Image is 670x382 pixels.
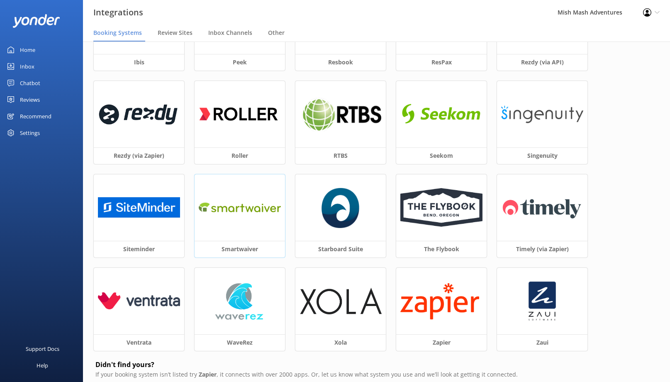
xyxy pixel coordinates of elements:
h3: Peek [195,54,285,71]
h3: Ibis [94,54,184,71]
img: 1616660206..png [199,96,281,132]
h3: ResPax [396,54,487,71]
h3: WaveRez [195,334,285,351]
h3: The Flybook [396,241,487,257]
div: Recommend [20,108,51,125]
h3: Timely (via Zapier) [497,241,587,257]
div: Help [37,357,48,374]
span: Booking Systems [93,29,142,37]
img: 1619647509..png [98,96,180,132]
img: 1710292409..png [98,197,180,218]
div: Reviews [20,91,40,108]
h3: Singenuity [497,147,587,164]
img: xola_logo.png [300,288,382,314]
h3: Siteminder [94,241,184,257]
h3: Seekom [396,147,487,164]
img: singenuity_logo.png [501,105,583,124]
h3: Integrations [93,6,143,19]
div: Chatbot [20,75,40,91]
h3: Rezdy (via Zapier) [94,147,184,164]
span: Review Sites [158,29,192,37]
h3: Roller [195,147,285,164]
p: If your booking system isn’t listed try , it connects with over 2000 apps. Or, let us know what s... [95,370,658,379]
h3: Zaui [497,334,587,351]
img: yonder-white-logo.png [12,14,60,28]
h3: Rezdy (via API) [497,54,587,71]
h4: Didn't find yours? [95,360,658,370]
img: 1619648023..png [501,191,583,223]
h3: Xola [295,334,386,351]
img: 1756262149..png [322,187,360,228]
h3: Starboard Suite [295,241,386,257]
div: Home [20,42,35,58]
img: 1616638368..png [400,98,482,130]
b: Zapier [199,370,217,378]
img: ventrata_logo.png [98,292,180,309]
h3: Smartwaiver [195,241,285,257]
img: 1619648013..png [400,282,482,321]
span: Other [268,29,285,37]
div: Settings [20,125,40,141]
span: Inbox Channels [208,29,252,37]
div: Inbox [20,58,34,75]
div: Support Docs [26,340,59,357]
h3: Resbook [295,54,386,71]
img: flybook_logo.png [400,188,482,227]
img: 1650579744..png [199,198,281,217]
img: waverez_logo.png [208,280,271,322]
img: 1633406817..png [527,280,557,322]
h3: RTBS [295,147,386,164]
img: 1624324537..png [300,97,382,132]
h3: Ventrata [94,334,184,351]
h3: Zapier [396,334,487,351]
